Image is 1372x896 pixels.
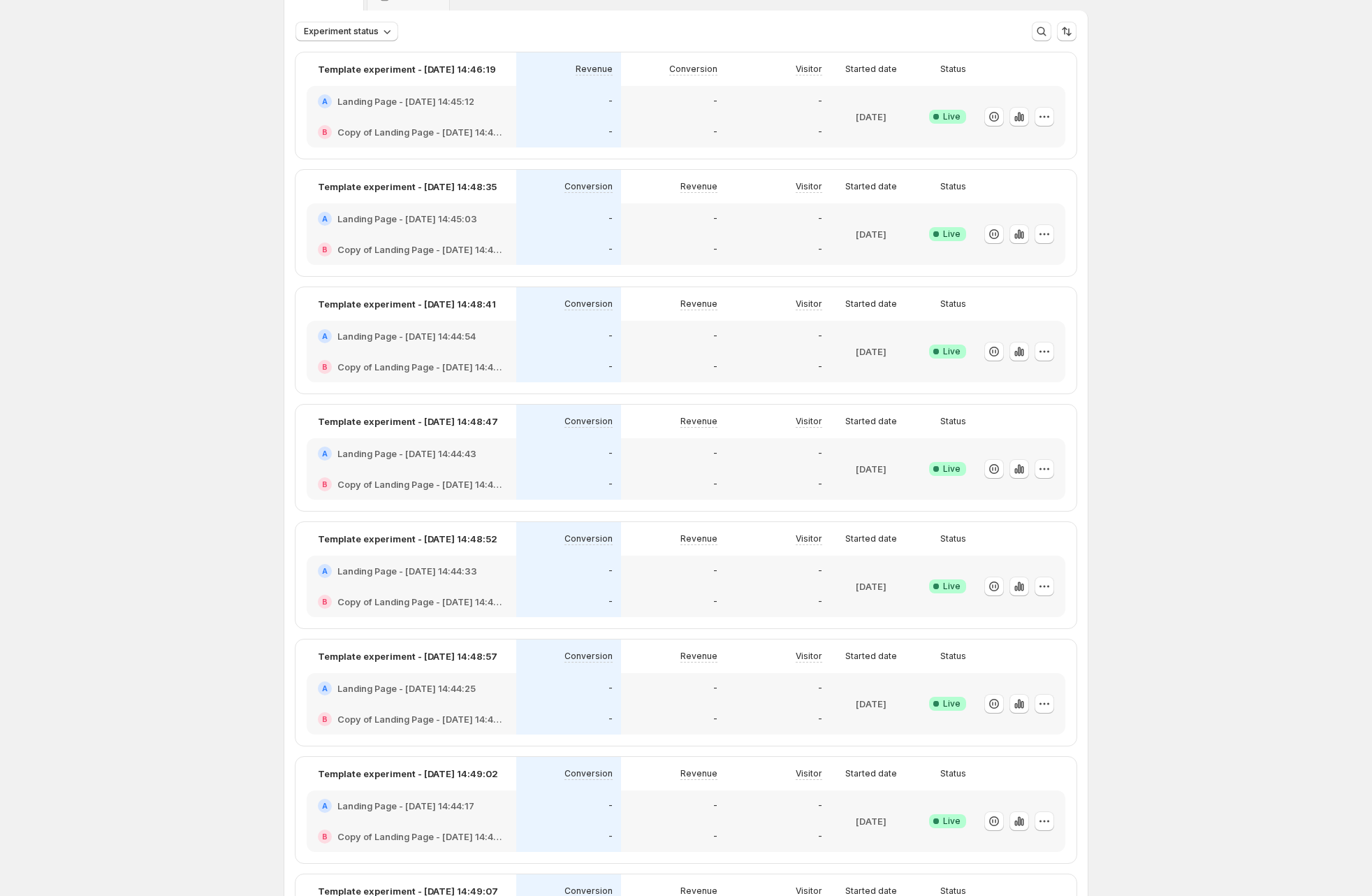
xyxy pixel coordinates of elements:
[680,298,717,310] p: Revenue
[318,62,496,76] p: Template experiment - [DATE] 14:46:19
[322,215,328,223] h2: A
[322,128,328,136] h2: B
[318,297,496,311] p: Template experiment - [DATE] 14:48:41
[845,768,897,779] p: Started date
[608,127,613,138] p: -
[943,816,961,827] span: Live
[337,125,505,139] h2: Copy of Landing Page - [DATE] 14:45:12
[796,64,822,75] p: Visitor
[322,598,328,606] h2: B
[713,831,717,842] p: -
[713,361,717,373] p: -
[856,345,886,359] p: [DATE]
[322,802,328,810] h2: A
[669,64,717,75] p: Conversion
[818,565,822,577] p: -
[856,697,886,711] p: [DATE]
[943,346,961,357] span: Live
[318,649,497,663] p: Template experiment - [DATE] 14:48:57
[1057,22,1077,41] button: Sort the results
[818,127,822,138] p: -
[608,479,613,490] p: -
[322,832,328,841] h2: B
[856,462,886,476] p: [DATE]
[337,712,505,726] h2: Copy of Landing Page - [DATE] 14:44:25
[943,229,961,240] span: Live
[940,64,966,75] p: Status
[818,479,822,490] p: -
[713,479,717,490] p: -
[337,360,505,374] h2: Copy of Landing Page - [DATE] 14:44:54
[337,94,474,108] h2: Landing Page - [DATE] 14:45:12
[564,533,613,544] p: Conversion
[818,683,822,694] p: -
[322,97,328,106] h2: A
[713,448,717,459] p: -
[680,768,717,779] p: Revenue
[608,331,613,342] p: -
[940,416,966,427] p: Status
[713,213,717,224] p: -
[322,715,328,723] h2: B
[796,416,822,427] p: Visitor
[322,480,328,489] h2: B
[713,714,717,725] p: -
[796,298,822,310] p: Visitor
[608,244,613,255] p: -
[845,416,897,427] p: Started date
[608,361,613,373] p: -
[856,579,886,593] p: [DATE]
[608,448,613,459] p: -
[680,651,717,662] p: Revenue
[713,96,717,107] p: -
[940,181,966,192] p: Status
[608,213,613,224] p: -
[680,416,717,427] p: Revenue
[818,448,822,459] p: -
[318,767,498,781] p: Template experiment - [DATE] 14:49:02
[576,64,613,75] p: Revenue
[337,564,477,578] h2: Landing Page - [DATE] 14:44:33
[318,532,497,546] p: Template experiment - [DATE] 14:48:52
[713,244,717,255] p: -
[337,447,476,461] h2: Landing Page - [DATE] 14:44:43
[564,651,613,662] p: Conversion
[818,831,822,842] p: -
[608,596,613,607] p: -
[796,768,822,779] p: Visitor
[608,714,613,725] p: -
[818,244,822,255] p: -
[856,227,886,241] p: [DATE]
[713,127,717,138] p: -
[318,180,497,194] p: Template experiment - [DATE] 14:48:35
[337,329,476,343] h2: Landing Page - [DATE] 14:44:54
[608,831,613,842] p: -
[564,416,613,427] p: Conversion
[304,26,379,37] span: Experiment status
[322,684,328,693] h2: A
[713,596,717,607] p: -
[940,651,966,662] p: Status
[796,533,822,544] p: Visitor
[943,463,961,475] span: Live
[337,595,505,609] h2: Copy of Landing Page - [DATE] 14:44:33
[818,800,822,811] p: -
[818,361,822,373] p: -
[713,800,717,811] p: -
[818,213,822,224] p: -
[564,768,613,779] p: Conversion
[680,181,717,192] p: Revenue
[818,596,822,607] p: -
[796,651,822,662] p: Visitor
[940,533,966,544] p: Status
[322,245,328,254] h2: B
[856,814,886,828] p: [DATE]
[608,683,613,694] p: -
[295,22,398,41] button: Experiment status
[713,565,717,577] p: -
[818,331,822,342] p: -
[845,298,897,310] p: Started date
[845,533,897,544] p: Started date
[564,298,613,310] p: Conversion
[337,681,476,695] h2: Landing Page - [DATE] 14:44:25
